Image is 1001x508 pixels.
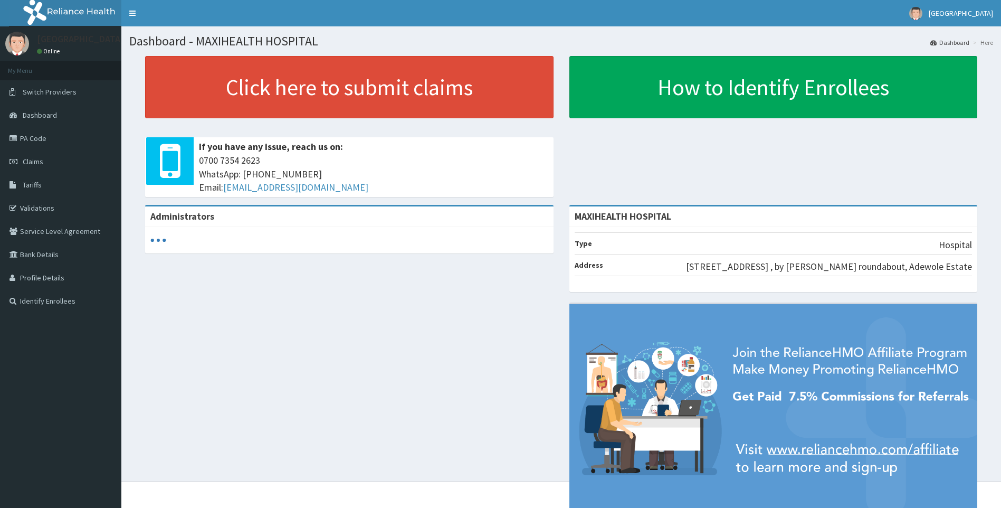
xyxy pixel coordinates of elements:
[23,180,42,190] span: Tariffs
[223,181,368,193] a: [EMAIL_ADDRESS][DOMAIN_NAME]
[575,239,592,248] b: Type
[5,32,29,55] img: User Image
[37,34,124,44] p: [GEOGRAPHIC_DATA]
[575,210,671,222] strong: MAXIHEALTH HOSPITAL
[686,260,972,274] p: [STREET_ADDRESS] , by [PERSON_NAME] roundabout, Adewole Estate
[150,232,166,248] svg: audio-loading
[575,260,603,270] b: Address
[930,38,969,47] a: Dashboard
[569,56,978,118] a: How to Identify Enrollees
[37,48,62,55] a: Online
[150,210,214,222] b: Administrators
[23,157,43,166] span: Claims
[129,34,993,48] h1: Dashboard - MAXIHEALTH HOSPITAL
[970,38,993,47] li: Here
[199,154,548,194] span: 0700 7354 2623 WhatsApp: [PHONE_NUMBER] Email:
[909,7,922,20] img: User Image
[145,56,554,118] a: Click here to submit claims
[23,110,57,120] span: Dashboard
[929,8,993,18] span: [GEOGRAPHIC_DATA]
[939,238,972,252] p: Hospital
[23,87,77,97] span: Switch Providers
[199,140,343,153] b: If you have any issue, reach us on:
